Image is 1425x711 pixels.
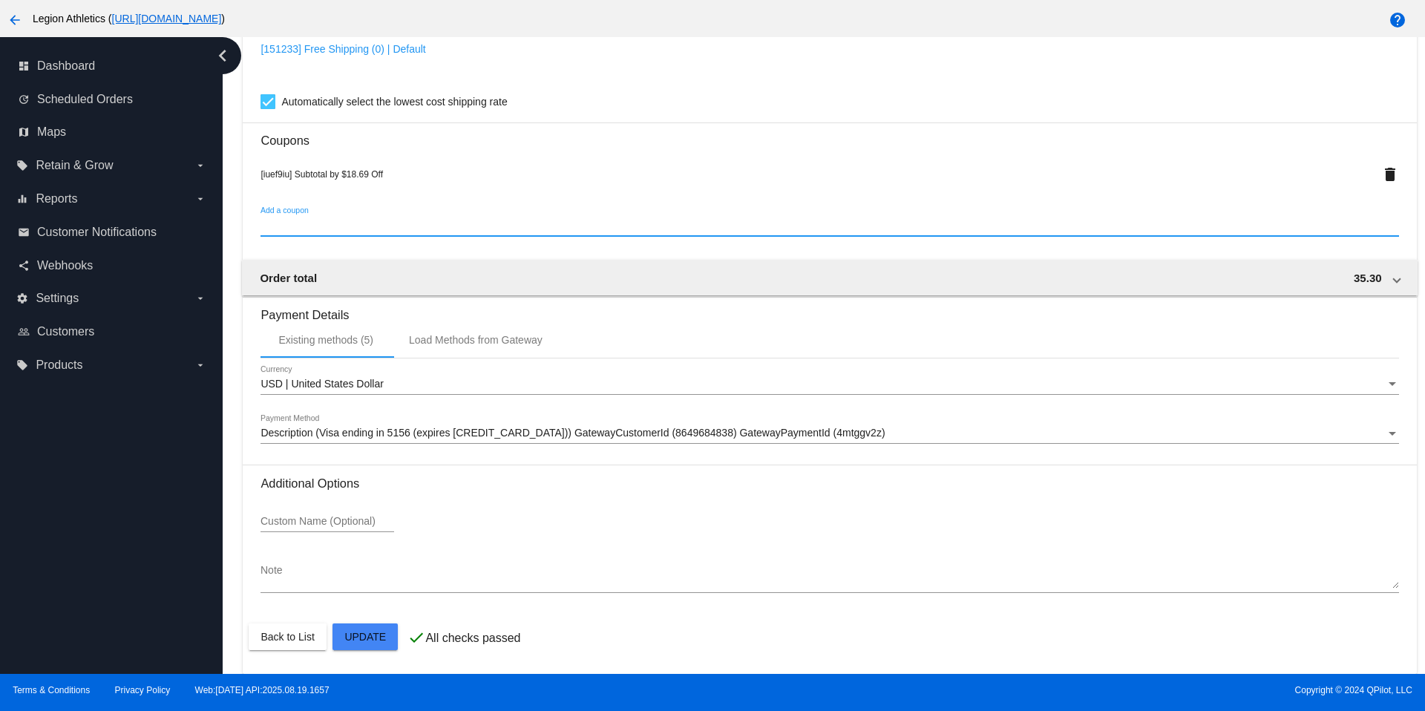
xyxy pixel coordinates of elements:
[409,334,543,346] div: Load Methods from Gateway
[281,93,507,111] span: Automatically select the lowest cost shipping rate
[242,260,1417,295] mat-expansion-panel-header: Order total 35.30
[16,160,28,171] i: local_offer
[6,11,24,29] mat-icon: arrow_back
[261,122,1398,148] h3: Coupons
[33,13,225,24] span: Legion Athletics ( )
[16,193,28,205] i: equalizer
[18,54,206,78] a: dashboard Dashboard
[260,272,317,284] span: Order total
[18,260,30,272] i: share
[261,631,314,643] span: Back to List
[18,120,206,144] a: map Maps
[261,43,425,55] a: [151233] Free Shipping (0) | Default
[261,427,885,439] span: Description (Visa ending in 5156 (expires [CREDIT_CARD_DATA])) GatewayCustomerId (8649684838) Gat...
[112,13,222,24] a: [URL][DOMAIN_NAME]
[194,193,206,205] i: arrow_drop_down
[18,226,30,238] i: email
[425,632,520,645] p: All checks passed
[261,476,1398,491] h3: Additional Options
[18,94,30,105] i: update
[211,44,235,68] i: chevron_left
[261,220,1398,232] input: Add a coupon
[18,254,206,278] a: share Webhooks
[36,358,82,372] span: Products
[18,326,30,338] i: people_outline
[36,292,79,305] span: Settings
[194,292,206,304] i: arrow_drop_down
[37,226,157,239] span: Customer Notifications
[18,126,30,138] i: map
[18,88,206,111] a: update Scheduled Orders
[13,685,90,695] a: Terms & Conditions
[1354,272,1382,284] span: 35.30
[261,379,1398,390] mat-select: Currency
[261,427,1398,439] mat-select: Payment Method
[1381,166,1399,183] mat-icon: delete
[1389,11,1406,29] mat-icon: help
[278,334,373,346] div: Existing methods (5)
[725,685,1412,695] span: Copyright © 2024 QPilot, LLC
[37,325,94,338] span: Customers
[37,125,66,139] span: Maps
[261,169,383,180] span: [iuef9iu] Subtotal by $18.69 Off
[16,292,28,304] i: settings
[261,297,1398,322] h3: Payment Details
[37,259,93,272] span: Webhooks
[36,192,77,206] span: Reports
[261,378,383,390] span: USD | United States Dollar
[195,685,330,695] a: Web:[DATE] API:2025.08.19.1657
[18,60,30,72] i: dashboard
[37,93,133,106] span: Scheduled Orders
[261,516,394,528] input: Custom Name (Optional)
[36,159,113,172] span: Retain & Grow
[16,359,28,371] i: local_offer
[115,685,171,695] a: Privacy Policy
[344,631,386,643] span: Update
[18,220,206,244] a: email Customer Notifications
[332,623,398,650] button: Update
[249,623,326,650] button: Back to List
[194,359,206,371] i: arrow_drop_down
[194,160,206,171] i: arrow_drop_down
[37,59,95,73] span: Dashboard
[407,629,425,646] mat-icon: check
[18,320,206,344] a: people_outline Customers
